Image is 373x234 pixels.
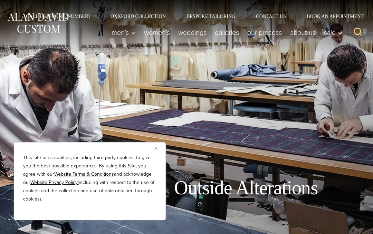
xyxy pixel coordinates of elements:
[16,14,100,19] a: Call Us [PHONE_NUMBER]
[54,170,114,178] a: Website Terms & Conditions
[112,29,136,36] span: Men’s
[324,29,343,36] span: Sale
[211,26,243,39] a: Galleries
[16,14,366,19] nav: Secondary Navigation
[350,24,366,41] button: View Search Form
[7,11,69,35] img: Alan David Custom
[140,26,174,39] a: Women’s
[154,147,157,150] img: Close
[154,144,163,152] button: Close
[243,26,286,39] a: Our Process
[176,14,246,19] a: Bespoke Tailoring
[246,14,296,19] a: Contact Us
[100,14,176,19] a: Oxxford Collection
[286,26,320,39] a: About Us
[296,14,366,19] a: Book an Appointment
[30,179,78,186] a: Website Privacy Policy
[107,26,346,39] nav: Primary Navigation
[23,154,156,203] p: This site uses cookies, including third party cookies, to give you the best possible experience. ...
[174,176,318,199] h1: Outside Alterations
[174,26,211,39] a: weddings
